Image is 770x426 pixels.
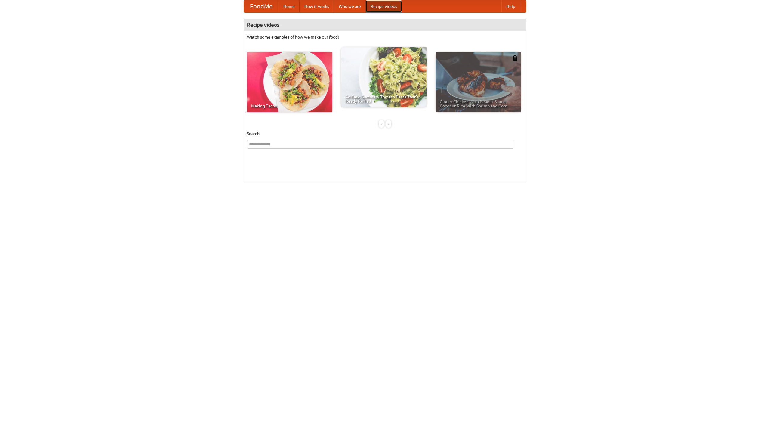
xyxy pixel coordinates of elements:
a: FoodMe [244,0,279,12]
a: An Easy, Summery Tomato Pasta That's Ready for Fall [341,47,427,107]
span: An Easy, Summery Tomato Pasta That's Ready for Fall [345,95,422,103]
a: Home [279,0,300,12]
p: Watch some examples of how we make our food! [247,34,523,40]
div: « [379,120,384,128]
a: Who we are [334,0,366,12]
span: Making Tacos [251,104,328,108]
img: 483408.png [512,55,518,61]
a: Help [501,0,520,12]
h4: Recipe videos [244,19,526,31]
div: » [386,120,391,128]
h5: Search [247,131,523,137]
a: Recipe videos [366,0,402,12]
a: Making Tacos [247,52,332,112]
a: How it works [300,0,334,12]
